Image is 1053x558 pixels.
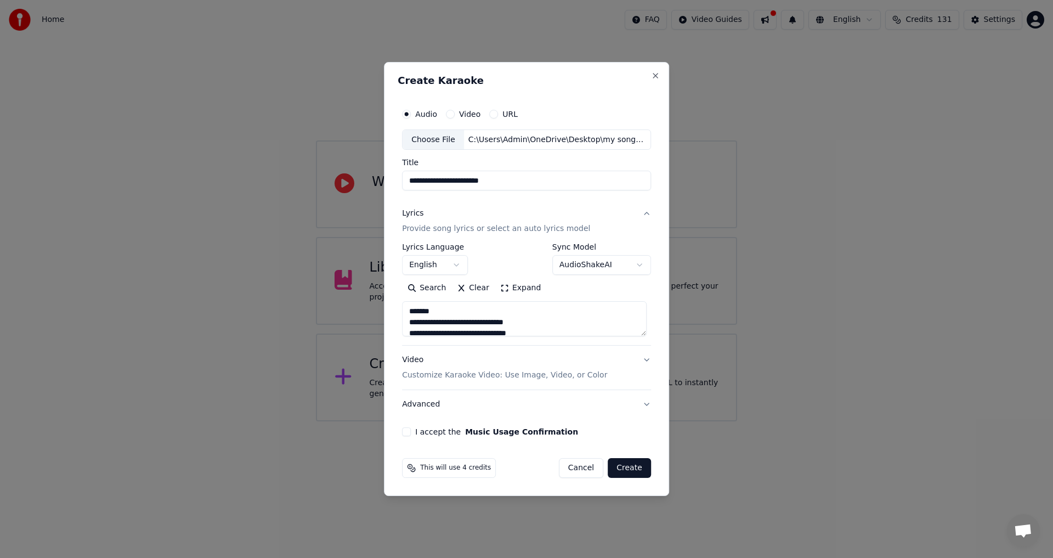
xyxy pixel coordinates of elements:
[502,110,518,118] label: URL
[402,200,651,244] button: LyricsProvide song lyrics or select an auto lyrics model
[402,244,651,346] div: LyricsProvide song lyrics or select an auto lyrics model
[402,244,468,251] label: Lyrics Language
[459,110,480,118] label: Video
[398,76,655,86] h2: Create Karaoke
[403,130,464,150] div: Choose File
[451,280,495,297] button: Clear
[415,428,578,436] label: I accept the
[495,280,546,297] button: Expand
[415,110,437,118] label: Audio
[402,346,651,390] button: VideoCustomize Karaoke Video: Use Image, Video, or Color
[464,134,650,145] div: C:\Users\Admin\OneDrive\Desktop\my songs\Hear Us Now [MEDICAL_DATA].mp3
[402,370,607,381] p: Customize Karaoke Video: Use Image, Video, or Color
[402,280,451,297] button: Search
[402,208,423,219] div: Lyrics
[608,458,651,478] button: Create
[402,355,607,381] div: Video
[402,159,651,167] label: Title
[552,244,651,251] label: Sync Model
[559,458,603,478] button: Cancel
[465,428,578,436] button: I accept the
[402,224,590,235] p: Provide song lyrics or select an auto lyrics model
[402,390,651,419] button: Advanced
[420,464,491,472] span: This will use 4 credits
